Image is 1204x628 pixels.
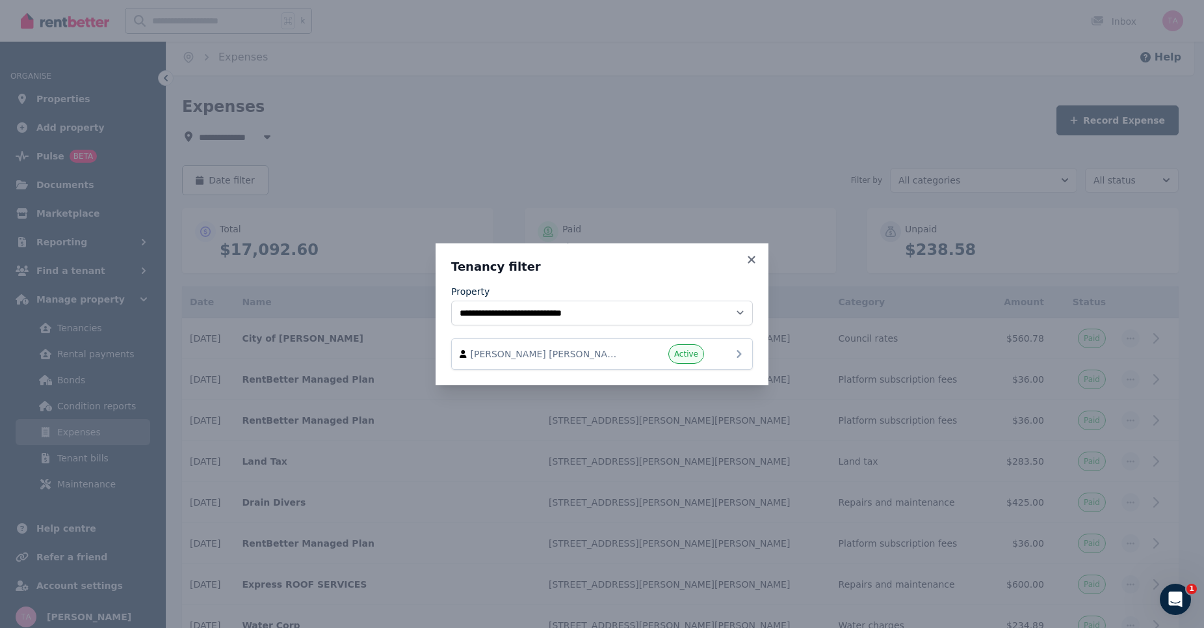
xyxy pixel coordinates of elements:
[451,338,753,370] a: [PERSON_NAME] [PERSON_NAME]Active
[1186,584,1197,594] span: 1
[451,285,490,298] label: Property
[471,348,619,361] span: [PERSON_NAME] [PERSON_NAME]
[451,259,753,275] h3: Tenancy filter
[674,349,698,359] span: Active
[1160,584,1191,615] iframe: Intercom live chat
